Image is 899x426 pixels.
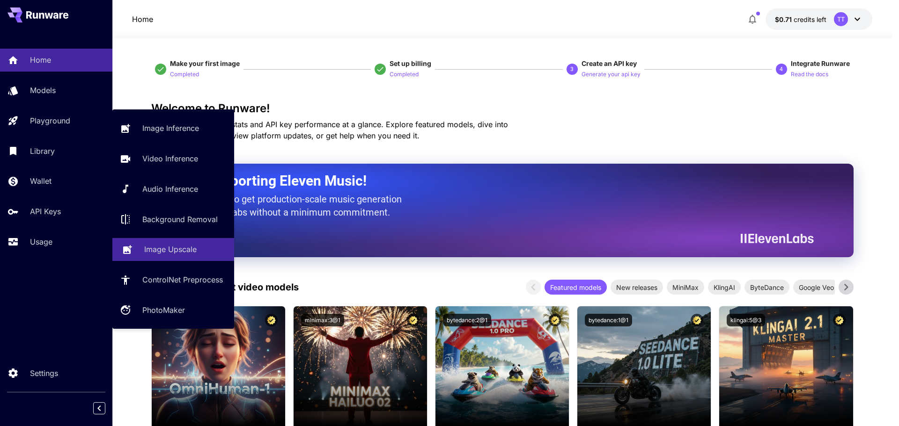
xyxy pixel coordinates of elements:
span: Google Veo [793,282,840,292]
p: Completed [390,70,419,79]
span: Set up billing [390,59,431,67]
div: $0.71139 [775,14,826,24]
button: Certified Model – Vetted for best performance and includes a commercial license. [549,314,561,326]
p: Wallet [30,175,52,187]
span: Featured models [545,282,607,292]
a: Image Upscale [112,238,234,261]
button: Certified Model – Vetted for best performance and includes a commercial license. [833,314,846,326]
a: ControlNet Preprocess [112,268,234,291]
p: Home [30,54,51,65]
span: $0.71 [775,15,794,23]
span: KlingAI [708,282,741,292]
p: Read the docs [791,70,828,79]
button: bytedance:1@1 [585,314,632,326]
img: alt [294,306,427,426]
a: Video Inference [112,147,234,170]
span: Integrate Runware [791,59,850,67]
a: Audio Inference [112,178,234,201]
button: Certified Model – Vetted for best performance and includes a commercial license. [265,314,278,326]
button: Certified Model – Vetted for best performance and includes a commercial license. [691,314,703,326]
button: $0.71139 [766,8,872,30]
div: TT [834,12,848,26]
h3: Welcome to Runware! [151,102,854,115]
div: Collapse sidebar [100,400,112,417]
p: 4 [780,65,783,73]
nav: breadcrumb [132,14,153,25]
img: alt [577,306,711,426]
span: New releases [611,282,663,292]
p: Audio Inference [142,183,198,195]
p: Video Inference [142,153,198,164]
p: ControlNet Preprocess [142,274,223,285]
p: Background Removal [142,214,218,225]
p: PhotoMaker [142,304,185,316]
p: Playground [30,115,70,126]
p: Library [30,145,55,157]
button: Collapse sidebar [93,402,105,414]
a: PhotoMaker [112,299,234,322]
button: Certified Model – Vetted for best performance and includes a commercial license. [407,314,420,326]
p: Models [30,85,56,96]
button: bytedance:2@1 [443,314,491,326]
p: Completed [170,70,199,79]
span: credits left [794,15,826,23]
p: Home [132,14,153,25]
p: Image Upscale [144,244,197,255]
p: Image Inference [142,123,199,134]
img: alt [719,306,853,426]
p: 3 [570,65,574,73]
span: Check out your usage stats and API key performance at a glance. Explore featured models, dive int... [151,120,508,140]
span: ByteDance [744,282,789,292]
img: alt [435,306,569,426]
p: Settings [30,368,58,379]
a: Image Inference [112,117,234,140]
span: Make your first image [170,59,240,67]
h2: Now Supporting Eleven Music! [175,172,807,190]
p: API Keys [30,206,61,217]
span: MiniMax [667,282,704,292]
a: Background Removal [112,208,234,231]
p: Generate your api key [582,70,641,79]
p: Usage [30,236,52,247]
img: alt [152,306,285,426]
button: klingai:5@3 [727,314,765,326]
button: minimax:3@1 [301,314,344,326]
p: The only way to get production-scale music generation from Eleven Labs without a minimum commitment. [175,193,409,219]
span: Create an API key [582,59,637,67]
